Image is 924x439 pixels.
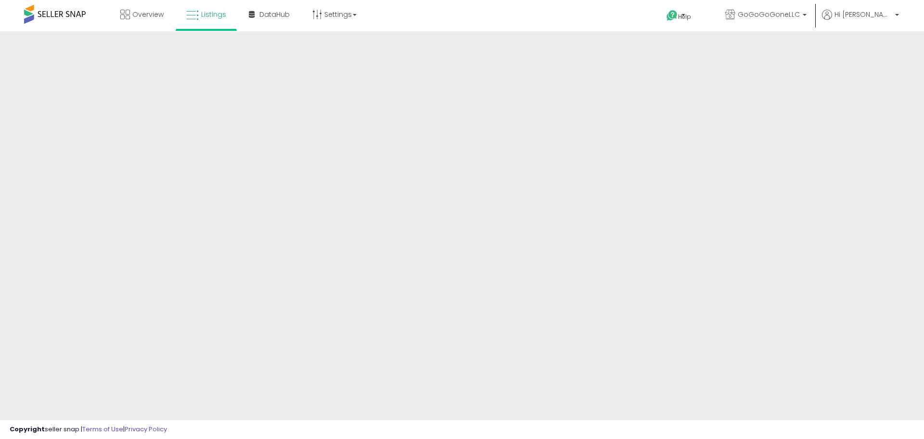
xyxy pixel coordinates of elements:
[132,10,164,19] span: Overview
[666,10,678,22] i: Get Help
[834,10,892,19] span: Hi [PERSON_NAME]
[10,425,45,434] strong: Copyright
[201,10,226,19] span: Listings
[125,425,167,434] a: Privacy Policy
[82,425,123,434] a: Terms of Use
[678,13,691,21] span: Help
[10,425,167,434] div: seller snap | |
[259,10,290,19] span: DataHub
[738,10,800,19] span: GoGoGoGoneLLC
[659,2,710,31] a: Help
[822,10,899,31] a: Hi [PERSON_NAME]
